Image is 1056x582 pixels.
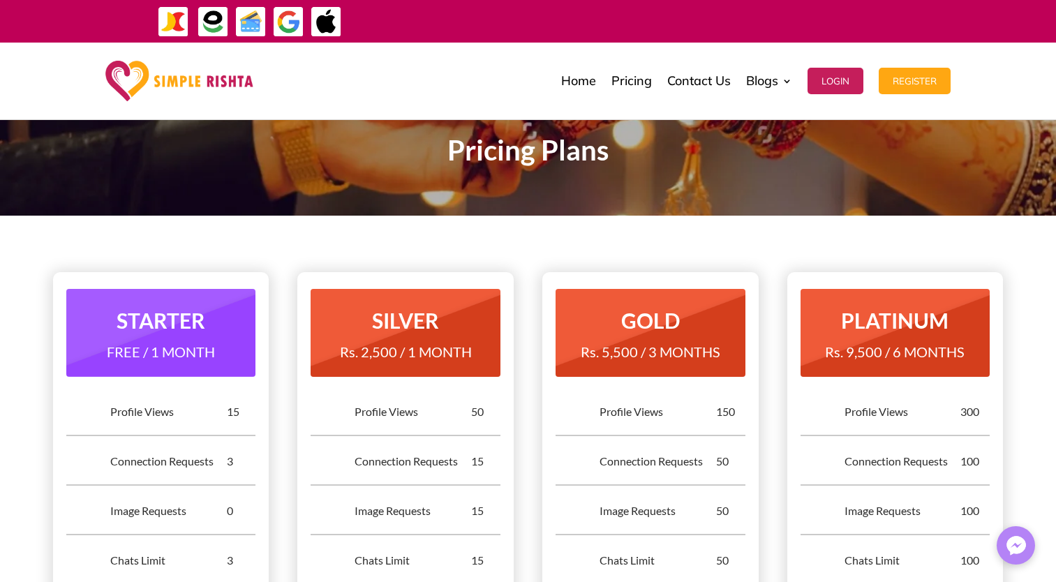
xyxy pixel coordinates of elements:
[611,46,652,116] a: Pricing
[117,308,205,333] strong: STARTER
[845,454,961,469] div: Connection Requests
[808,68,863,94] button: Login
[355,404,471,419] div: Profile Views
[581,343,720,360] span: Rs. 5,500 / 3 MONTHS
[273,6,304,38] img: GooglePay-icon
[845,503,961,518] div: Image Requests
[198,6,229,38] img: EasyPaisa-icon
[808,46,863,116] a: Login
[355,454,471,469] div: Connection Requests
[561,46,596,116] a: Home
[879,46,951,116] a: Register
[841,308,949,333] strong: PLATINUM
[110,404,227,419] div: Profile Views
[600,404,716,419] div: Profile Views
[667,46,731,116] a: Contact Us
[621,308,680,333] strong: GOLD
[600,503,716,518] div: Image Requests
[746,46,792,116] a: Blogs
[845,553,961,568] div: Chats Limit
[600,553,716,568] div: Chats Limit
[235,6,267,38] img: Credit Cards
[151,142,905,159] p: Pricing Plans
[600,454,716,469] div: Connection Requests
[107,343,215,360] span: FREE / 1 MONTH
[158,6,189,38] img: JazzCash-icon
[372,308,439,333] strong: SILVER
[110,503,227,518] div: Image Requests
[355,503,471,518] div: Image Requests
[355,553,471,568] div: Chats Limit
[845,404,961,419] div: Profile Views
[879,68,951,94] button: Register
[825,343,965,360] span: Rs. 9,500 / 6 MONTHS
[1002,532,1030,560] img: Messenger
[340,343,472,360] span: Rs. 2,500 / 1 MONTH
[110,553,227,568] div: Chats Limit
[311,6,342,38] img: ApplePay-icon
[110,454,227,469] div: Connection Requests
